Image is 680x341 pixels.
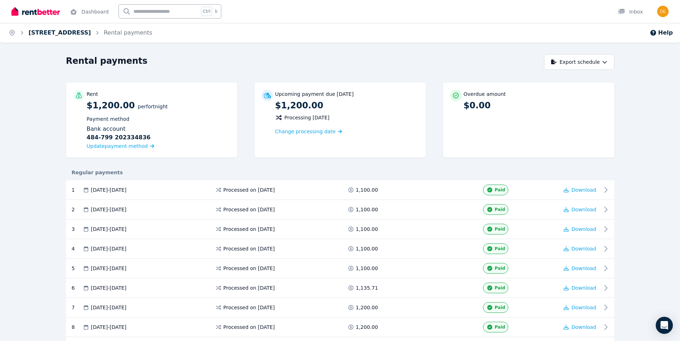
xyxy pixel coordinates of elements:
span: Paid [495,187,505,193]
div: 6 [72,283,82,293]
span: Processed on [DATE] [223,226,275,233]
button: Download [564,226,596,233]
span: Download [571,187,596,193]
span: 1,200.00 [356,304,378,311]
button: Download [564,245,596,252]
div: Inbox [618,8,643,15]
button: Download [564,265,596,272]
span: 1,100.00 [356,245,378,252]
p: $1,200.00 [87,100,230,150]
div: 8 [72,322,82,332]
p: Payment method [87,115,230,123]
span: Processed on [DATE] [223,245,275,252]
span: Paid [495,226,505,232]
span: [DATE] - [DATE] [91,186,127,193]
p: Upcoming payment due [DATE] [275,91,354,98]
span: Paid [495,246,505,252]
p: $0.00 [464,100,607,111]
h1: Rental payments [66,55,148,67]
span: Paid [495,324,505,330]
p: Overdue amount [464,91,506,98]
a: Change processing date [275,128,342,135]
button: Export schedule [544,54,614,70]
span: Download [571,324,596,330]
span: Processed on [DATE] [223,324,275,331]
span: [DATE] - [DATE] [91,206,127,213]
button: Download [564,284,596,291]
span: Processed on [DATE] [223,304,275,311]
button: Help [650,29,673,37]
img: Marie Veronique Desiree Wosgien [657,6,669,17]
span: 1,100.00 [356,265,378,272]
span: [DATE] - [DATE] [91,304,127,311]
span: Paid [495,265,505,271]
span: [DATE] - [DATE] [91,284,127,291]
span: 1,135.71 [356,284,378,291]
span: 1,100.00 [356,206,378,213]
span: [DATE] - [DATE] [91,324,127,331]
span: [DATE] - [DATE] [91,265,127,272]
a: Rental payments [104,29,152,36]
span: Update payment method [87,143,148,149]
span: Ctrl [201,7,212,16]
b: 484-799 202334836 [87,133,151,142]
span: Download [571,265,596,271]
a: [STREET_ADDRESS] [29,29,91,36]
span: Download [571,305,596,310]
img: RentBetter [11,6,60,17]
div: 3 [72,224,82,234]
div: Regular payments [66,169,614,176]
span: Download [571,207,596,212]
span: Processed on [DATE] [223,284,275,291]
p: $1,200.00 [275,100,419,111]
p: Rent [87,91,98,98]
div: 7 [72,302,82,313]
div: Bank account [87,125,230,142]
span: Download [571,246,596,252]
div: 2 [72,204,82,215]
button: Download [564,324,596,331]
span: Processing [DATE] [284,114,330,121]
span: [DATE] - [DATE] [91,226,127,233]
span: Download [571,285,596,291]
button: Download [564,186,596,193]
span: Processed on [DATE] [223,206,275,213]
button: Download [564,206,596,213]
span: 1,100.00 [356,186,378,193]
span: [DATE] - [DATE] [91,245,127,252]
span: Change processing date [275,128,336,135]
span: Paid [495,207,505,212]
div: 4 [72,243,82,254]
span: Paid [495,305,505,310]
span: per Fortnight [138,104,168,109]
div: 1 [72,185,82,195]
span: Paid [495,285,505,291]
span: k [215,9,217,14]
div: 5 [72,263,82,274]
span: Processed on [DATE] [223,186,275,193]
span: Download [571,226,596,232]
div: Open Intercom Messenger [656,317,673,334]
button: Download [564,304,596,311]
span: 1,200.00 [356,324,378,331]
span: Processed on [DATE] [223,265,275,272]
span: 1,100.00 [356,226,378,233]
